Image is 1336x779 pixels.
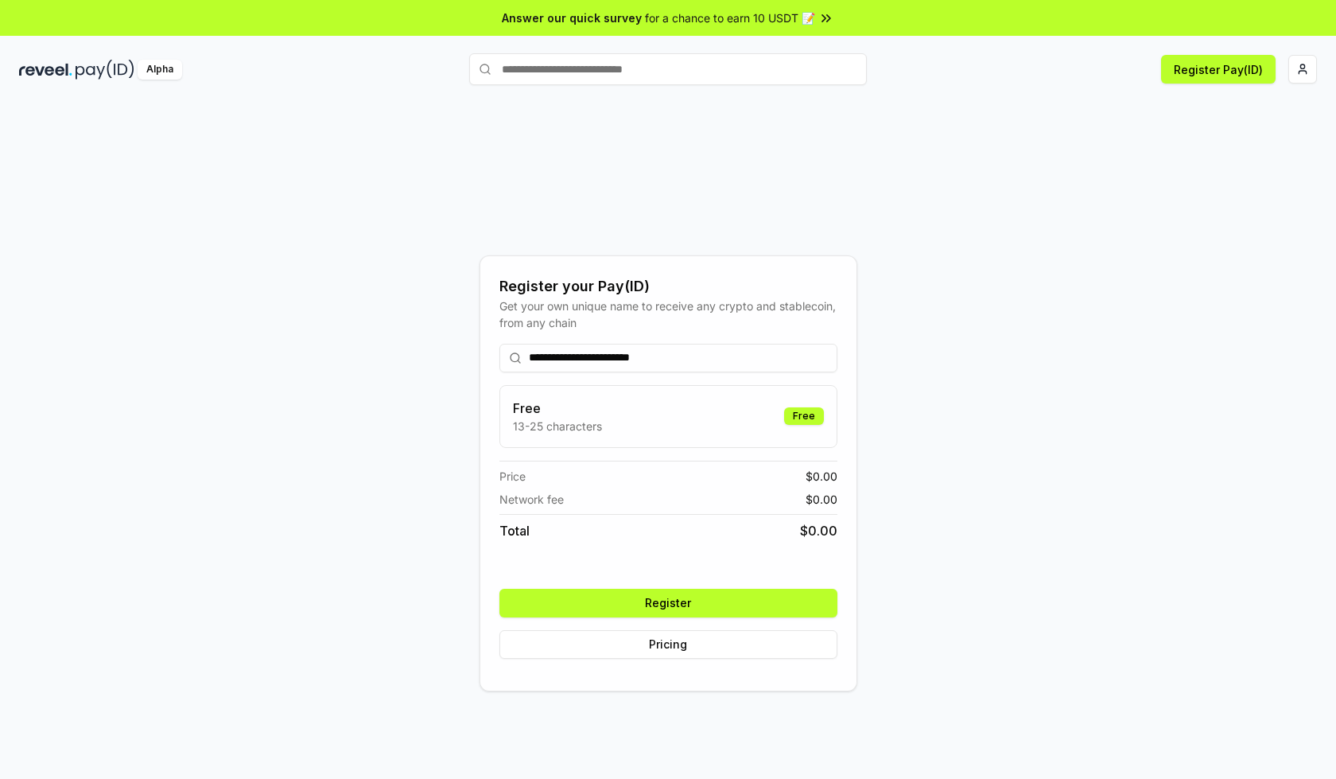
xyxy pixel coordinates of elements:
p: 13-25 characters [513,418,602,434]
div: Free [784,407,824,425]
div: Register your Pay(ID) [499,275,837,298]
span: Total [499,521,530,540]
button: Register Pay(ID) [1161,55,1276,84]
span: $ 0.00 [806,468,837,485]
div: Get your own unique name to receive any crypto and stablecoin, from any chain [499,298,837,331]
button: Register [499,589,837,617]
h3: Free [513,399,602,418]
span: Price [499,468,526,485]
span: for a chance to earn 10 USDT 📝 [645,10,815,26]
span: $ 0.00 [806,491,837,508]
span: $ 0.00 [800,521,837,540]
span: Network fee [499,491,564,508]
img: pay_id [76,60,134,80]
button: Pricing [499,630,837,659]
span: Answer our quick survey [502,10,642,26]
img: reveel_dark [19,60,72,80]
div: Alpha [138,60,182,80]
